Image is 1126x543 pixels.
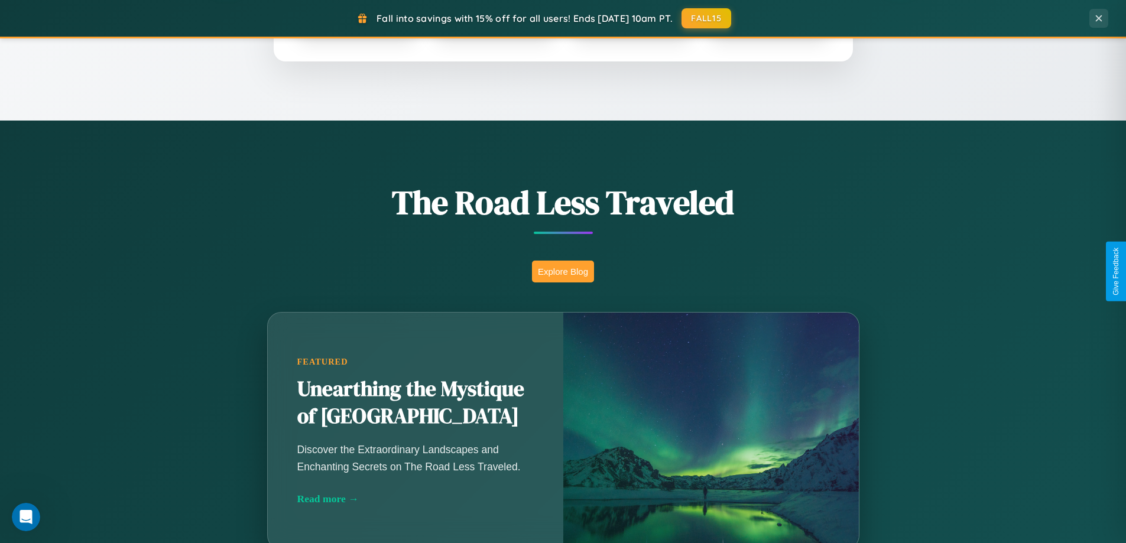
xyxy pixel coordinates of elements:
h1: The Road Less Traveled [209,180,918,225]
iframe: Intercom live chat [12,503,40,531]
button: FALL15 [682,8,731,28]
div: Featured [297,357,534,367]
div: Give Feedback [1112,248,1120,295]
h2: Unearthing the Mystique of [GEOGRAPHIC_DATA] [297,376,534,430]
p: Discover the Extraordinary Landscapes and Enchanting Secrets on The Road Less Traveled. [297,441,534,474]
span: Fall into savings with 15% off for all users! Ends [DATE] 10am PT. [377,12,673,24]
div: Read more → [297,493,534,505]
button: Explore Blog [532,261,594,282]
